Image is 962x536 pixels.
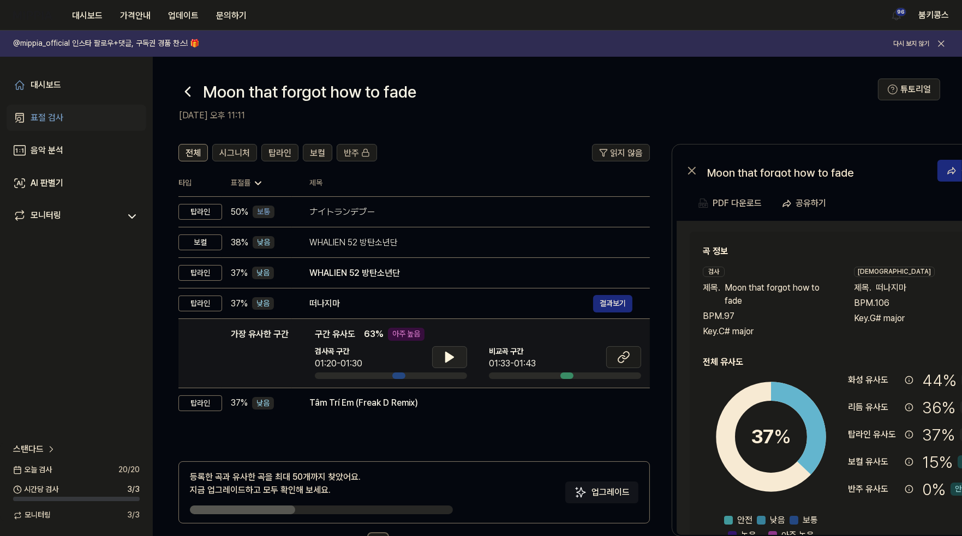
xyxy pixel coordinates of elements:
[309,267,632,280] div: WHALIEN 52 방탄소년단
[253,206,274,219] div: 보통
[489,346,536,357] span: 비교곡 구간
[178,204,222,220] div: 탑라인
[592,144,650,161] button: 읽지 않음
[118,465,140,475] span: 20 / 20
[315,346,362,357] span: 검사곡 구간
[703,310,832,323] div: BPM. 97
[212,144,257,161] button: 시그니처
[388,328,425,341] div: 아주 높음
[309,206,632,219] div: ナイトランデブー
[178,395,222,412] div: 탑라인
[303,144,332,161] button: 보컬
[31,209,61,224] div: 모니터링
[696,192,764,214] button: PDF 다운로드
[7,105,146,131] a: 표절 검사
[703,267,725,277] div: 검사
[159,5,207,27] button: 업데이트
[252,397,274,410] div: 낮음
[777,192,835,214] button: 공유하기
[13,510,51,521] span: 모니터링
[848,455,900,468] div: 보컬 유사도
[178,265,222,281] div: 탑라인
[854,281,871,294] span: 제목 .
[848,401,900,414] div: 리듬 유사도
[713,196,762,210] div: PDF 다운로드
[13,484,58,495] span: 시간당 검사
[252,267,274,280] div: 낮음
[344,147,359,160] span: 반주
[13,11,52,20] img: logo
[707,164,925,177] div: Moon that forgot how to fade
[31,177,63,190] div: AI 판별기
[13,465,52,475] span: 오늘 검사
[876,281,906,294] span: 떠나지마
[231,267,248,280] span: 37 %
[364,328,384,341] span: 63 %
[703,325,832,338] div: Key. C# major
[178,144,208,161] button: 전체
[593,295,632,312] a: 결과보기
[315,357,362,370] div: 01:20-01:30
[878,79,940,100] button: 튜토리얼
[190,471,361,497] div: 등록한 곡과 유사한 곡을 최대 50개까지 찾았어요. 지금 업그레이드하고 모두 확인해 보세요.
[31,79,61,92] div: 대시보드
[127,484,140,495] span: 3 / 3
[231,396,248,409] span: 37 %
[231,178,292,189] div: 표절률
[178,234,222,251] div: 보컬
[7,137,146,164] a: 음악 분석
[31,111,63,124] div: 표절 검사
[489,357,536,370] div: 01:33-01:43
[893,39,929,49] button: 다시 보지 않기
[261,144,298,161] button: 탑라인
[574,486,587,499] img: Sparkles
[178,296,222,312] div: 탑라인
[737,514,752,527] span: 안전
[63,5,111,27] button: 대시보드
[268,147,291,160] span: 탑라인
[13,209,120,224] a: 모니터링
[770,514,785,527] span: 낮음
[848,483,900,496] div: 반주 유사도
[309,236,632,249] div: WHALIEN 52 방탄소년단
[725,281,832,308] span: Moon that forgot how to fade
[159,1,207,31] a: 업데이트
[252,297,274,310] div: 낮음
[231,206,248,219] span: 50 %
[111,5,159,27] button: 가격안내
[848,428,900,441] div: 탑라인 유사도
[253,236,274,249] div: 낮음
[703,281,720,308] span: 제목 .
[31,144,63,157] div: 음악 분석
[207,5,255,27] button: 문의하기
[309,170,650,196] th: 제목
[127,510,140,521] span: 3 / 3
[751,422,791,451] div: 37
[565,491,638,501] a: Sparkles업그레이드
[231,236,248,249] span: 38 %
[179,109,878,122] h2: [DATE] 오후 11:11
[337,144,377,161] button: 반주
[231,328,289,379] div: 가장 유사한 구간
[774,425,791,448] span: %
[803,514,818,527] span: 보통
[203,80,416,103] h1: Moon that forgot how to fade
[7,170,146,196] a: AI 판별기
[219,147,250,160] span: 시그니처
[895,8,906,16] div: 96
[315,328,355,341] span: 구간 유사도
[610,147,643,160] span: 읽지 않음
[698,198,708,208] img: PDF Download
[309,297,593,310] div: 떠나지마
[7,72,146,98] a: 대시보드
[231,297,248,310] span: 37 %
[13,38,199,49] h1: @mippia_official 인스타 팔로우+댓글, 구독권 경품 찬스! 🎁
[848,374,900,387] div: 화성 유사도
[13,443,44,456] span: 스탠다드
[309,396,632,409] div: Tâm Trí Em (Freak D Remix)
[888,7,905,24] button: 알림96
[854,267,935,277] div: [DEMOGRAPHIC_DATA]
[890,9,903,22] img: 알림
